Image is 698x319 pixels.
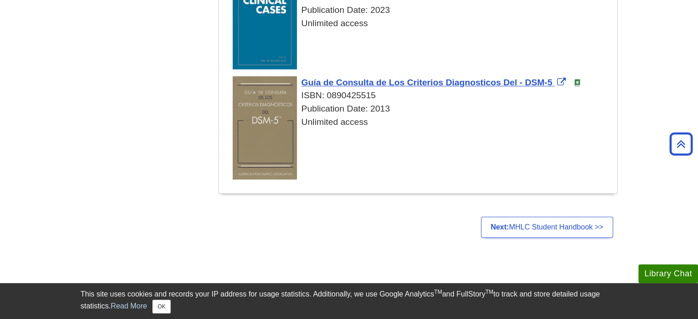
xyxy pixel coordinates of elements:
div: Publication Date: 2013 [233,102,613,116]
sup: TM [486,289,493,295]
a: Back to Top [666,138,696,150]
a: Next:MHLC Student Handbook >> [481,217,613,238]
sup: TM [434,289,442,295]
button: Library Chat [638,264,698,283]
div: This site uses cookies and records your IP address for usage statistics. Additionally, we use Goo... [81,289,618,313]
div: ISBN: 0890425515 [233,89,613,102]
img: Cover Art [233,76,297,179]
a: Link opens in new window [302,78,568,87]
strong: Next: [491,223,509,231]
span: Guía de Consulta de Los Criterios Diagnosticos Del - DSM-5 [302,78,553,87]
img: e-Book [574,79,581,86]
button: Close [152,300,170,313]
div: Unlimited access [233,116,613,129]
div: Publication Date: 2023 [233,4,613,17]
div: Unlimited access [233,17,613,30]
a: Read More [111,302,147,310]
